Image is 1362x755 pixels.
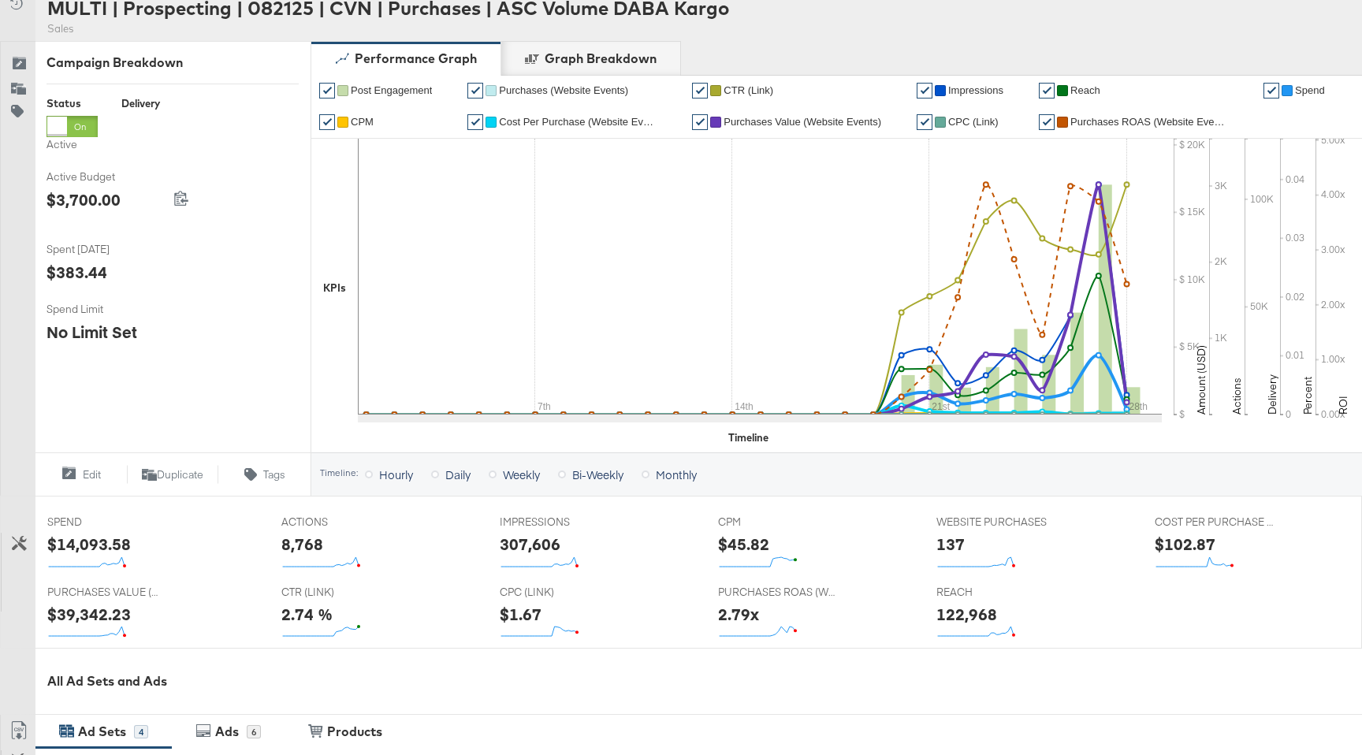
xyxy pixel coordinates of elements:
[1295,84,1325,96] span: Spend
[134,725,148,739] div: 4
[47,672,1362,690] div: All Ad Sets and Ads
[500,585,618,600] span: CPC (LINK)
[35,465,127,484] button: Edit
[47,585,166,600] span: PURCHASES VALUE (WEBSITE EVENTS)
[936,533,965,556] div: 137
[445,467,471,482] span: Daily
[355,50,477,68] div: Performance Graph
[656,467,697,482] span: Monthly
[47,96,98,111] div: Status
[47,54,299,72] div: Campaign Breakdown
[47,321,137,344] div: No Limit Set
[467,114,483,130] a: ✔
[281,603,333,626] div: 2.74 %
[500,603,541,626] div: $1.67
[281,585,400,600] span: CTR (LINK)
[1265,374,1279,415] text: Delivery
[718,585,836,600] span: PURCHASES ROAS (WEBSITE EVENTS)
[47,242,165,257] span: Spent [DATE]
[1336,396,1350,415] text: ROI
[1155,533,1215,556] div: $102.87
[572,467,623,482] span: Bi-Weekly
[718,603,759,626] div: 2.79x
[718,515,836,530] span: CPM
[319,467,359,478] div: Timeline:
[157,467,203,482] span: Duplicate
[78,723,126,741] div: Ad Sets
[83,467,101,482] span: Edit
[1039,114,1055,130] a: ✔
[218,465,311,484] button: Tags
[728,430,768,445] div: Timeline
[917,83,932,99] a: ✔
[917,114,932,130] a: ✔
[319,83,335,99] a: ✔
[692,114,708,130] a: ✔
[47,603,131,626] div: $39,342.23
[47,137,98,152] label: Active
[351,116,374,128] span: CPM
[936,585,1055,600] span: REACH
[247,725,261,739] div: 6
[1039,83,1055,99] a: ✔
[47,533,131,556] div: $14,093.58
[47,169,165,184] span: Active Budget
[1070,84,1100,96] span: Reach
[263,467,285,482] span: Tags
[47,515,166,530] span: SPEND
[499,116,657,128] span: Cost Per Purchase (Website Events)
[503,467,540,482] span: Weekly
[936,603,997,626] div: 122,968
[545,50,657,68] div: Graph Breakdown
[1194,345,1208,415] text: Amount (USD)
[724,84,773,96] span: CTR (Link)
[1070,116,1228,128] span: Purchases ROAS (Website Events)
[692,83,708,99] a: ✔
[1301,377,1315,415] text: Percent
[948,116,999,128] span: CPC (Link)
[127,465,219,484] button: Duplicate
[351,84,432,96] span: Post Engagement
[323,281,346,296] div: KPIs
[281,533,323,556] div: 8,768
[319,114,335,130] a: ✔
[327,723,382,741] div: Products
[936,515,1055,530] span: WEBSITE PURCHASES
[1263,83,1279,99] a: ✔
[121,96,160,111] div: Delivery
[379,467,413,482] span: Hourly
[948,84,1003,96] span: Impressions
[500,533,560,556] div: 307,606
[500,515,618,530] span: IMPRESSIONS
[499,84,628,96] span: Purchases (Website Events)
[1230,377,1244,415] text: Actions
[467,83,483,99] a: ✔
[281,515,400,530] span: ACTIONS
[47,188,121,211] div: $3,700.00
[47,21,729,36] div: Sales
[215,723,239,741] div: Ads
[47,302,165,317] span: Spend Limit
[47,261,107,284] div: $383.44
[724,116,881,128] span: Purchases Value (Website Events)
[1155,515,1273,530] span: COST PER PURCHASE (WEBSITE EVENTS)
[718,533,769,556] div: $45.82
